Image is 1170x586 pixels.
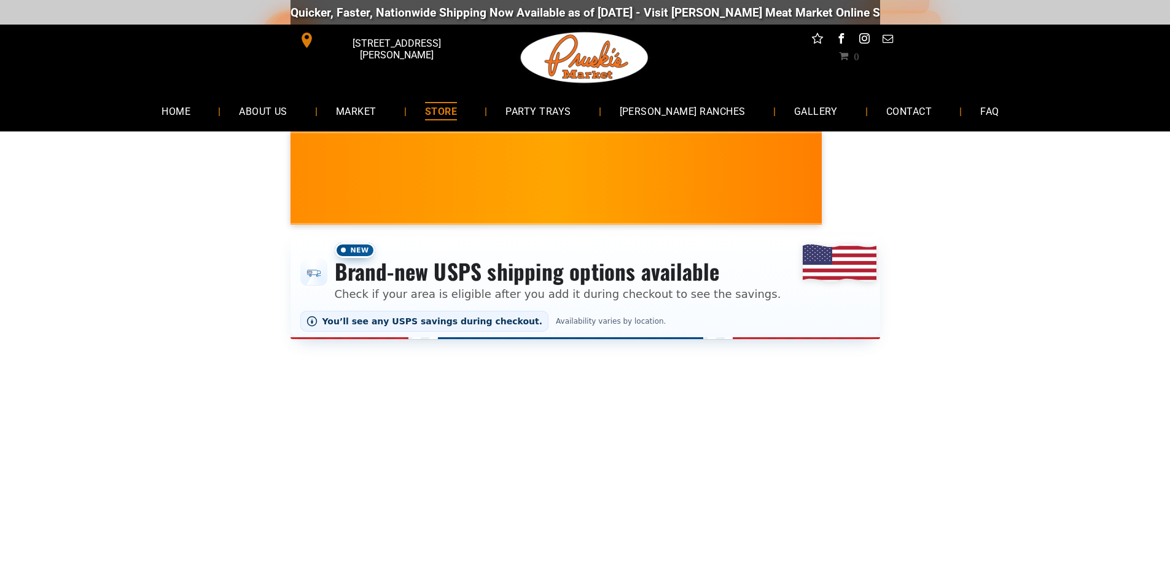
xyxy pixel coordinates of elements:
img: Pruski-s+Market+HQ+Logo2-1920w.png [518,25,651,91]
span: [STREET_ADDRESS][PERSON_NAME] [317,31,475,67]
a: instagram [856,31,872,50]
a: [STREET_ADDRESS][PERSON_NAME] [291,31,478,50]
div: Quicker, Faster, Nationwide Shipping Now Available as of [DATE] - Visit [PERSON_NAME] Meat Market... [291,6,1034,20]
a: ABOUT US [220,95,306,127]
div: Shipping options announcement [291,235,880,339]
a: email [879,31,895,50]
a: GALLERY [776,95,856,127]
span: 0 [854,51,859,61]
span: You’ll see any USPS savings during checkout. [322,316,543,326]
a: MARKET [318,95,395,127]
p: Check if your area is eligible after you add it during checkout to see the savings. [335,286,781,302]
a: STORE [407,95,475,127]
a: PARTY TRAYS [487,95,589,127]
a: [PERSON_NAME] RANCHES [601,95,764,127]
a: HOME [143,95,209,127]
a: FAQ [962,95,1017,127]
a: Social network [809,31,825,50]
span: Availability varies by location. [553,317,668,326]
h3: Brand-new USPS shipping options available [335,258,781,285]
span: New [335,243,375,258]
a: facebook [833,31,849,50]
a: CONTACT [868,95,950,127]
